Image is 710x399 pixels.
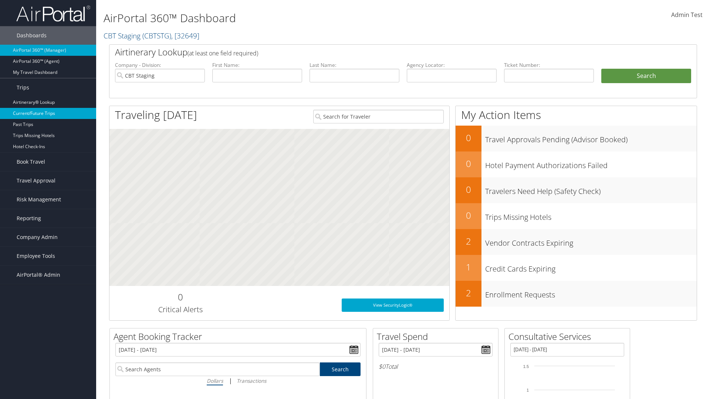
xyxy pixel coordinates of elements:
h1: Traveling [DATE] [115,107,197,123]
span: Travel Approval [17,171,55,190]
h3: Travel Approvals Pending (Advisor Booked) [485,131,697,145]
span: Reporting [17,209,41,228]
span: Book Travel [17,153,45,171]
span: Employee Tools [17,247,55,265]
span: (at least one field required) [187,49,258,57]
a: 0Trips Missing Hotels [456,203,697,229]
label: Ticket Number: [504,61,594,69]
h3: Vendor Contracts Expiring [485,234,697,248]
input: Search Agents [115,362,319,376]
h2: 0 [115,291,246,303]
h3: Trips Missing Hotels [485,208,697,222]
span: AirPortal® Admin [17,266,60,284]
a: CBT Staging [104,31,199,41]
i: Transactions [237,377,266,384]
a: 1Credit Cards Expiring [456,255,697,281]
h2: 2 [456,287,481,299]
h3: Travelers Need Help (Safety Check) [485,183,697,197]
h2: Agent Booking Tracker [114,330,366,343]
input: Search for Traveler [313,110,444,123]
a: View SecurityLogic® [342,299,444,312]
a: Admin Test [671,4,703,27]
h1: My Action Items [456,107,697,123]
span: Dashboards [17,26,47,45]
button: Search [601,69,691,83]
a: 0Travelers Need Help (Safety Check) [456,177,697,203]
label: Last Name: [310,61,399,69]
div: | [115,376,361,385]
h2: 0 [456,157,481,170]
span: Risk Management [17,190,61,209]
h6: Total [379,362,493,371]
h2: Travel Spend [377,330,498,343]
h2: 2 [456,235,481,248]
h2: Airtinerary Lookup [115,46,642,58]
h3: Enrollment Requests [485,286,697,300]
span: $0 [379,362,385,371]
span: Admin Test [671,11,703,19]
h3: Critical Alerts [115,304,246,315]
span: , [ 32649 ] [171,31,199,41]
h2: Consultative Services [508,330,630,343]
a: Search [320,362,361,376]
img: airportal-logo.png [16,5,90,22]
h3: Hotel Payment Authorizations Failed [485,157,697,171]
h1: AirPortal 360™ Dashboard [104,10,503,26]
a: 2Enrollment Requests [456,281,697,307]
h2: 0 [456,132,481,144]
label: Company - Division: [115,61,205,69]
span: Trips [17,78,29,97]
tspan: 1 [527,388,529,392]
span: ( CBTSTG ) [142,31,171,41]
h2: 0 [456,183,481,196]
a: 0Hotel Payment Authorizations Failed [456,151,697,177]
span: Company Admin [17,228,58,246]
h2: 0 [456,209,481,222]
h3: Credit Cards Expiring [485,260,697,274]
a: 0Travel Approvals Pending (Advisor Booked) [456,126,697,151]
label: First Name: [212,61,302,69]
label: Agency Locator: [407,61,497,69]
h2: 1 [456,261,481,273]
tspan: 1.5 [523,364,529,369]
i: Dollars [207,377,223,384]
a: 2Vendor Contracts Expiring [456,229,697,255]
